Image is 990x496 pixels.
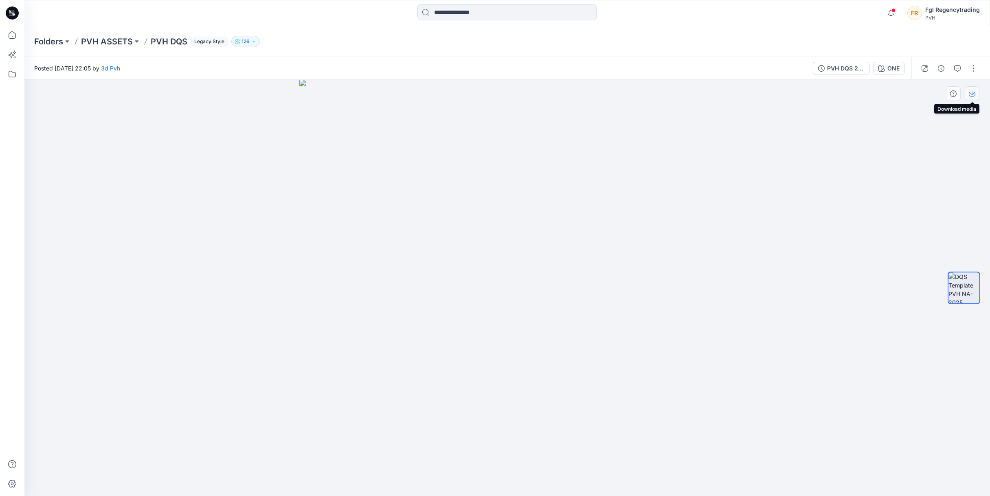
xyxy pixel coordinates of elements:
span: Legacy Style [191,37,228,46]
img: DQS Template PVH NA-2025 [948,272,979,303]
p: PVH DQS [151,36,187,47]
p: 126 [241,37,250,46]
div: Fgl Regencytrading [925,5,980,15]
button: ONE [873,62,905,75]
button: Details [935,62,948,75]
div: FR [907,6,922,20]
div: PVH DQS 2024 [827,64,865,73]
a: 3d Pvh [101,65,120,72]
span: Posted [DATE] 22:05 by [34,64,120,72]
a: PVH ASSETS [81,36,133,47]
div: PVH [925,15,980,21]
a: Folders [34,36,63,47]
button: 126 [231,36,260,47]
div: ONE [887,64,900,73]
img: eyJhbGciOiJIUzI1NiIsImtpZCI6IjAiLCJzbHQiOiJzZXMiLCJ0eXAiOiJKV1QifQ.eyJkYXRhIjp7InR5cGUiOiJzdG9yYW... [299,80,715,496]
button: Legacy Style [187,36,228,47]
button: PVH DQS 2024 [813,62,870,75]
